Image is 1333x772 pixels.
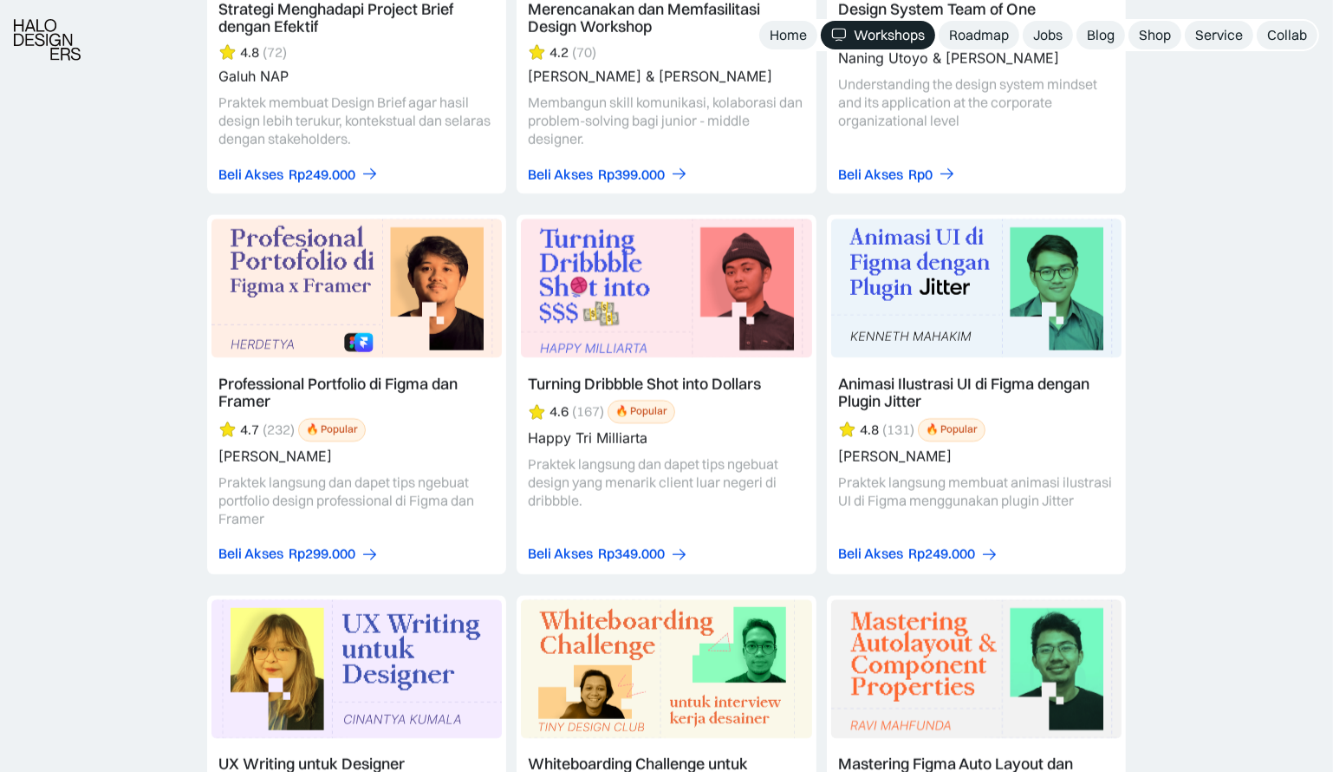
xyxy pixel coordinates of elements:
[528,165,593,183] div: Beli Akses
[1128,21,1181,49] a: Shop
[528,545,593,563] div: Beli Akses
[1023,21,1073,49] a: Jobs
[1257,21,1317,49] a: Collab
[598,545,665,563] div: Rp349.000
[218,545,379,563] a: Beli AksesRp299.000
[838,165,956,183] a: Beli AksesRp0
[770,26,807,44] div: Home
[528,545,688,563] a: Beli AksesRp349.000
[1267,26,1307,44] div: Collab
[218,545,283,563] div: Beli Akses
[1033,26,1063,44] div: Jobs
[908,165,933,183] div: Rp0
[218,165,283,183] div: Beli Akses
[821,21,935,49] a: Workshops
[598,165,665,183] div: Rp399.000
[1087,26,1115,44] div: Blog
[838,545,998,563] a: Beli AksesRp249.000
[1185,21,1253,49] a: Service
[1195,26,1243,44] div: Service
[759,21,817,49] a: Home
[218,165,379,183] a: Beli AksesRp249.000
[528,165,688,183] a: Beli AksesRp399.000
[1139,26,1171,44] div: Shop
[949,26,1009,44] div: Roadmap
[939,21,1019,49] a: Roadmap
[908,545,975,563] div: Rp249.000
[289,545,355,563] div: Rp299.000
[289,165,355,183] div: Rp249.000
[838,165,903,183] div: Beli Akses
[838,545,903,563] div: Beli Akses
[1076,21,1125,49] a: Blog
[854,26,925,44] div: Workshops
